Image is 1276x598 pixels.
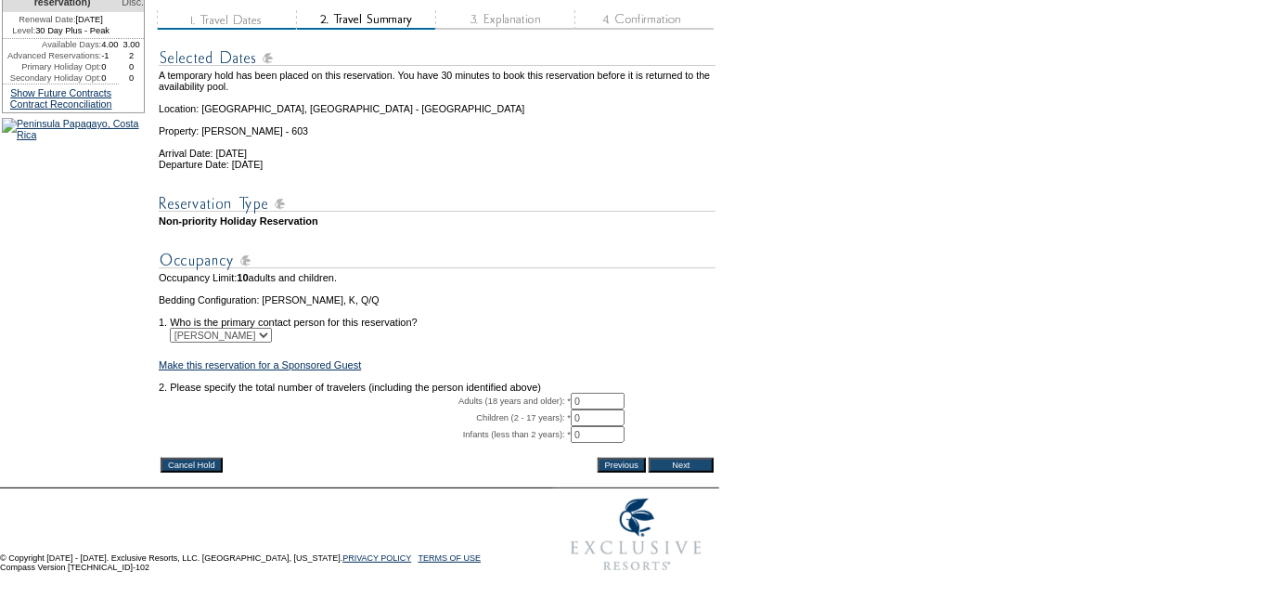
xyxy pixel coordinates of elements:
[159,192,715,215] img: subTtlResType.gif
[159,382,715,393] td: 2. Please specify the total number of travelers (including the person identified above)
[574,10,714,30] img: step4_state1.gif
[159,426,571,443] td: Infants (less than 2 years): *
[159,249,715,272] img: subTtlOccupancy.gif
[159,70,715,92] td: A temporary hold has been placed on this reservation. You have 30 minutes to book this reservatio...
[3,61,101,72] td: Primary Holiday Opt:
[12,25,35,36] span: Level:
[342,553,411,563] a: PRIVACY POLICY
[159,92,715,114] td: Location: [GEOGRAPHIC_DATA], [GEOGRAPHIC_DATA] - [GEOGRAPHIC_DATA]
[159,159,715,170] td: Departure Date: [DATE]
[19,14,75,25] span: Renewal Date:
[159,409,571,426] td: Children (2 - 17 years): *
[159,215,715,227] td: Non-priority Holiday Reservation
[161,458,223,473] input: Cancel Hold
[159,272,715,283] td: Occupancy Limit: adults and children.
[296,10,435,30] img: step2_state2.gif
[3,72,101,84] td: Secondary Holiday Opt:
[598,458,646,473] input: Previous
[435,10,574,30] img: step3_state1.gif
[101,50,119,61] td: -1
[119,61,144,72] td: 0
[159,114,715,136] td: Property: [PERSON_NAME] - 603
[159,305,715,328] td: 1. Who is the primary contact person for this reservation?
[237,272,248,283] span: 10
[119,50,144,61] td: 2
[553,488,719,581] img: Exclusive Resorts
[10,87,111,98] a: Show Future Contracts
[3,25,119,39] td: 30 Day Plus - Peak
[159,359,361,370] a: Make this reservation for a Sponsored Guest
[159,393,571,409] td: Adults (18 years and older): *
[159,46,715,70] img: subTtlSelectedDates.gif
[119,72,144,84] td: 0
[3,12,119,25] td: [DATE]
[419,553,482,563] a: TERMS OF USE
[10,98,112,110] a: Contract Reconciliation
[2,118,145,140] img: Peninsula Papagayo, Costa Rica
[101,72,119,84] td: 0
[649,458,714,473] input: Next
[159,294,715,305] td: Bedding Configuration: [PERSON_NAME], K, Q/Q
[101,61,119,72] td: 0
[159,136,715,159] td: Arrival Date: [DATE]
[101,39,119,50] td: 4.00
[3,50,101,61] td: Advanced Reservations:
[3,39,101,50] td: Available Days:
[157,10,296,30] img: step1_state3.gif
[119,39,144,50] td: 3.00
